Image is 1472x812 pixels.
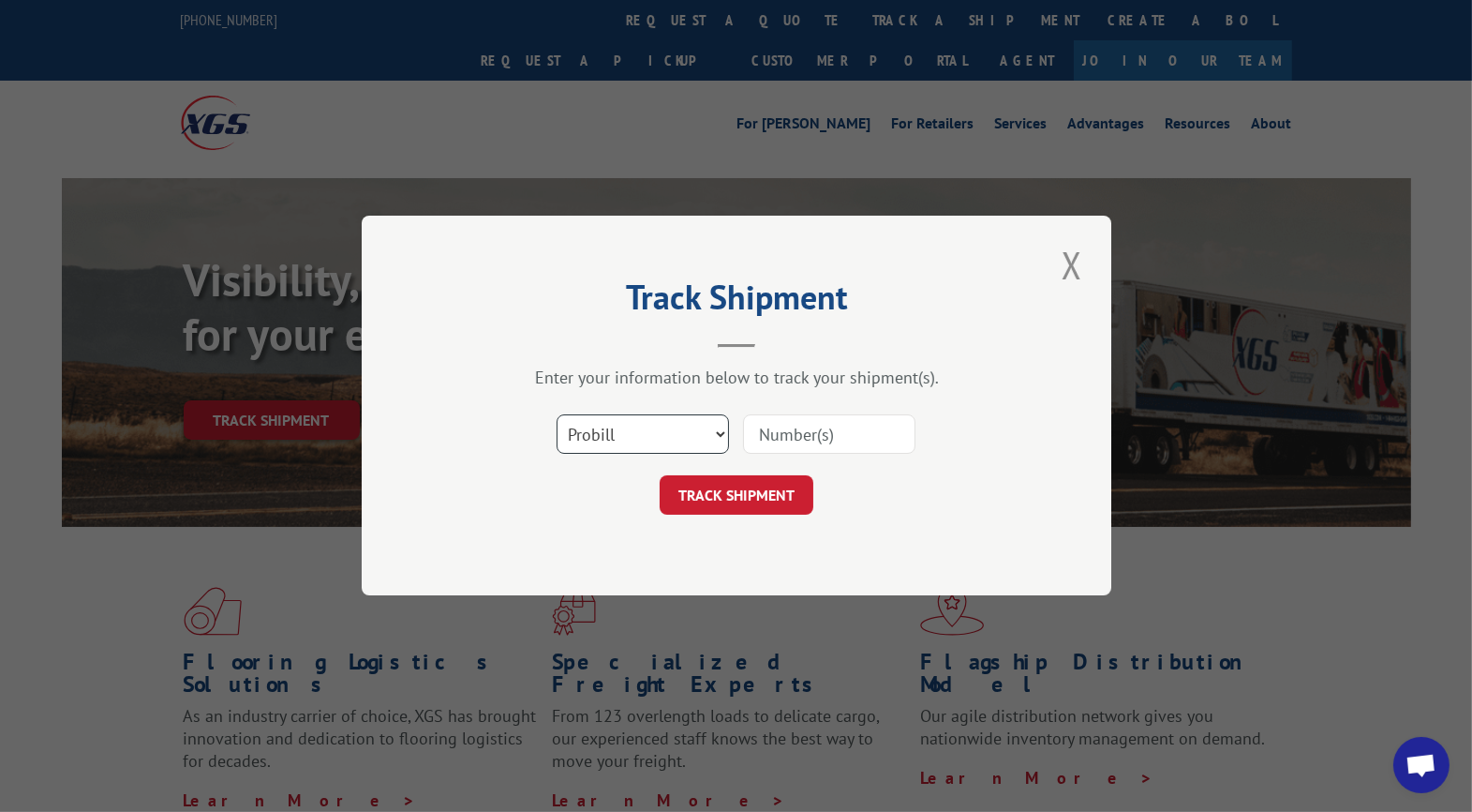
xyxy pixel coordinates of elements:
[1056,239,1088,291] button: Close modal
[743,415,915,455] input: Number(s)
[660,476,813,516] button: TRACK SHIPMENT
[455,368,1018,389] div: Enter your information below to track your shipment(s).
[1393,737,1450,793] a: Open chat
[455,284,1018,320] h2: Track Shipment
